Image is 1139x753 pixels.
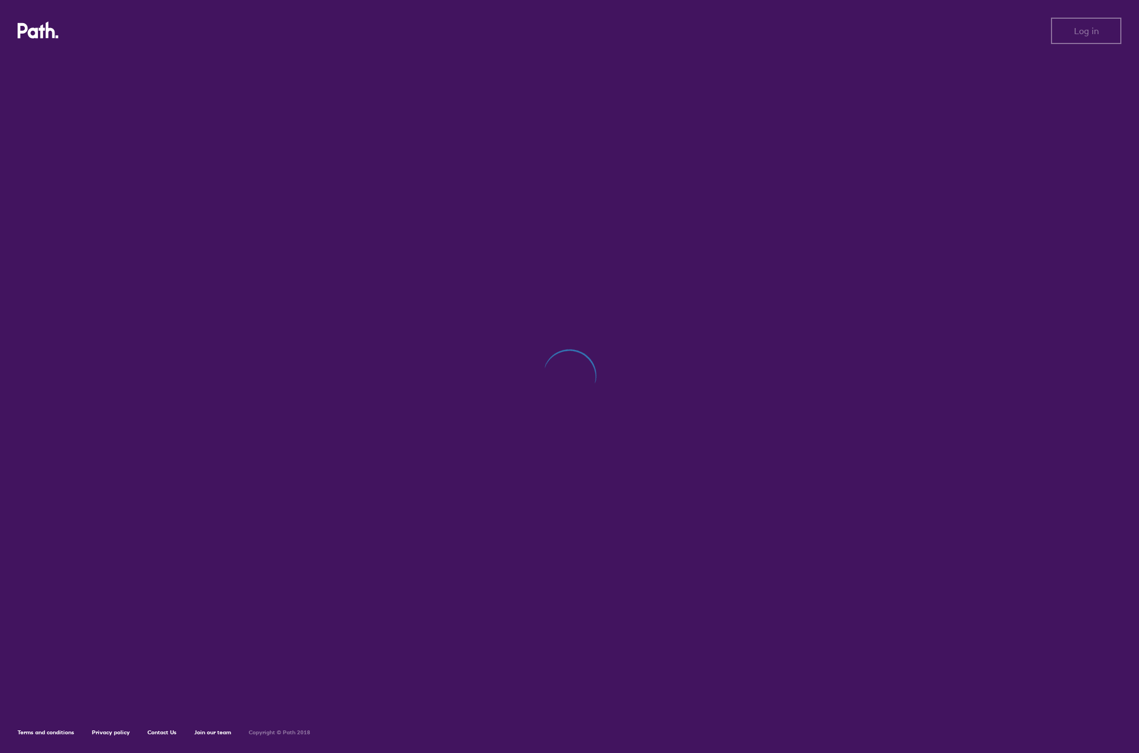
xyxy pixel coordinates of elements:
[1074,26,1099,36] span: Log in
[1051,18,1121,44] button: Log in
[249,729,310,736] h6: Copyright © Path 2018
[147,729,177,736] a: Contact Us
[92,729,130,736] a: Privacy policy
[194,729,231,736] a: Join our team
[18,729,74,736] a: Terms and conditions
